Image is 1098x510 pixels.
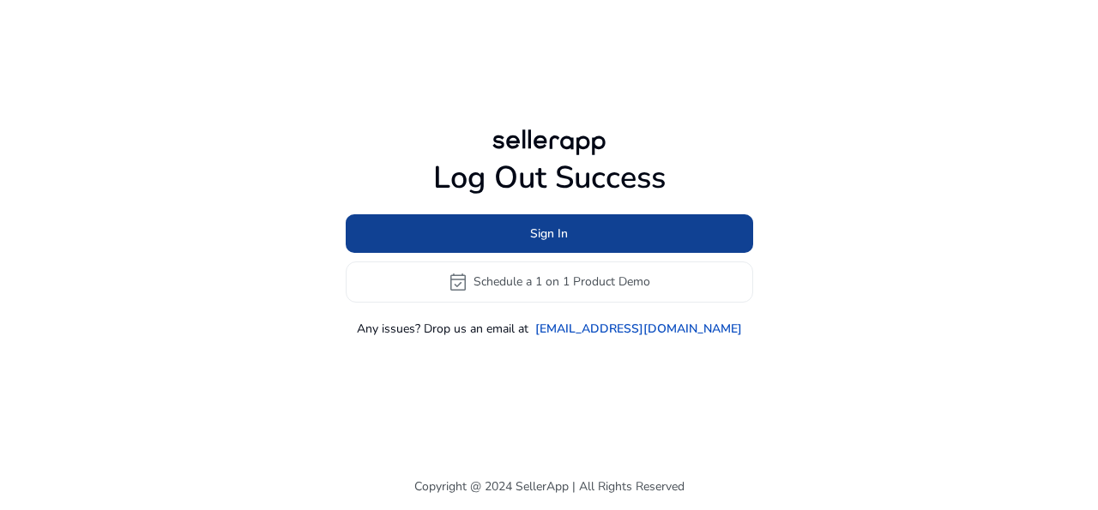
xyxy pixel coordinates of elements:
button: Sign In [346,214,753,253]
button: event_availableSchedule a 1 on 1 Product Demo [346,261,753,303]
span: Sign In [530,225,568,243]
h1: Log Out Success [346,159,753,196]
span: event_available [448,272,468,292]
p: Any issues? Drop us an email at [357,320,528,338]
a: [EMAIL_ADDRESS][DOMAIN_NAME] [535,320,742,338]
